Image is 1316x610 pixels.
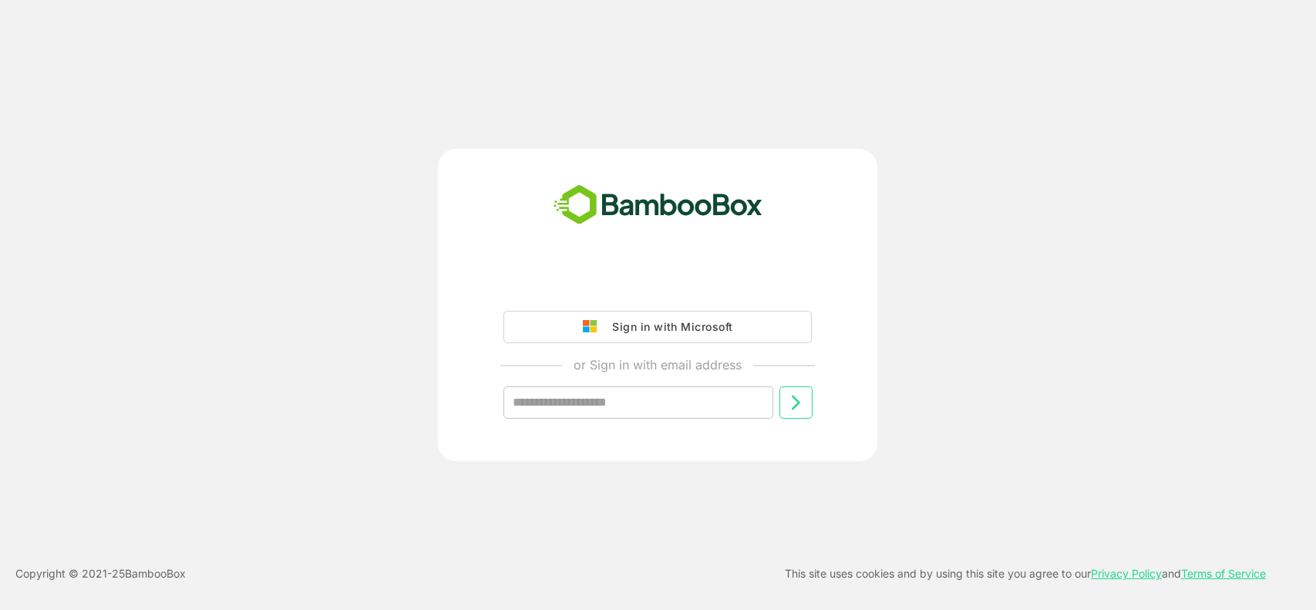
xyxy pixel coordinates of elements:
[583,320,604,334] img: google
[545,180,771,231] img: bamboobox
[574,356,742,374] p: or Sign in with email address
[785,565,1266,583] p: This site uses cookies and by using this site you agree to our and
[1181,567,1266,580] a: Terms of Service
[1091,567,1162,580] a: Privacy Policy
[15,565,186,583] p: Copyright © 2021- 25 BambooBox
[604,317,732,337] div: Sign in with Microsoft
[503,311,812,343] button: Sign in with Microsoft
